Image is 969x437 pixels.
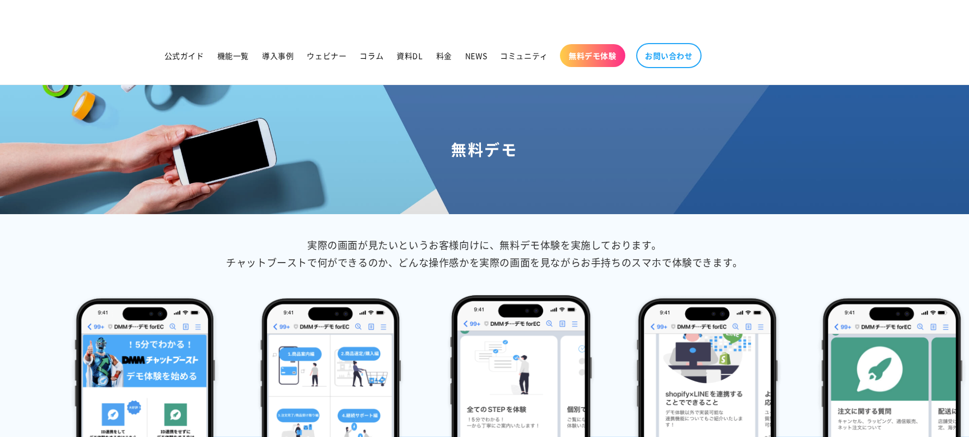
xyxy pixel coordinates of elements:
a: お問い合わせ [636,43,702,68]
span: 料金 [436,51,452,60]
a: NEWS [459,44,493,67]
span: コミュニティ [500,51,548,60]
span: 機能一覧 [217,51,249,60]
a: 資料DL [390,44,429,67]
a: ウェビナー [300,44,353,67]
span: ウェビナー [307,51,346,60]
span: コラム [359,51,383,60]
a: コラム [353,44,390,67]
a: 導入事例 [255,44,300,67]
span: 公式ガイド [164,51,204,60]
a: 機能一覧 [211,44,255,67]
span: NEWS [465,51,487,60]
span: お問い合わせ [645,51,693,60]
a: 無料デモ体験 [560,44,625,67]
span: 無料デモ体験 [569,51,617,60]
h1: 無料デモ [13,139,956,159]
a: 料金 [430,44,459,67]
span: 導入事例 [262,51,294,60]
span: 資料DL [397,51,423,60]
a: コミュニティ [493,44,554,67]
a: 公式ガイド [158,44,211,67]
